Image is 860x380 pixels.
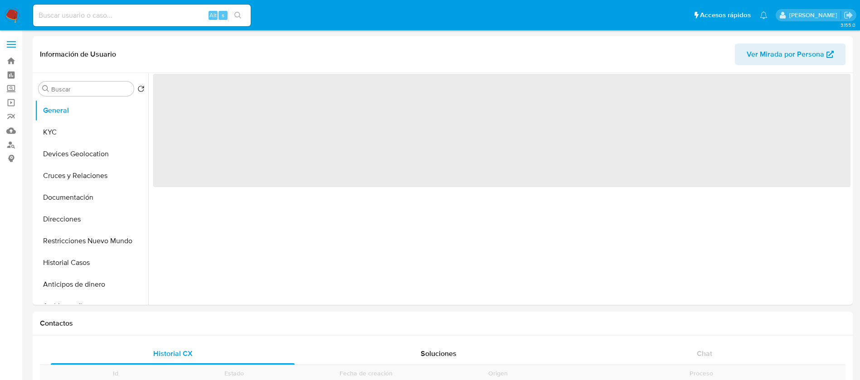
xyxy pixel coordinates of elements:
[228,9,247,22] button: search-icon
[747,43,824,65] span: Ver Mirada por Persona
[222,11,224,19] span: s
[421,348,457,359] span: Soluciones
[153,74,850,187] span: ‌
[844,10,853,20] a: Salir
[35,143,148,165] button: Devices Geolocation
[153,348,193,359] span: Historial CX
[35,274,148,295] button: Anticipos de dinero
[35,230,148,252] button: Restricciones Nuevo Mundo
[700,10,751,20] span: Accesos rápidos
[789,11,841,19] p: alicia.aldreteperez@mercadolibre.com.mx
[42,85,49,92] button: Buscar
[697,348,712,359] span: Chat
[760,11,768,19] a: Notificaciones
[35,252,148,274] button: Historial Casos
[35,121,148,143] button: KYC
[137,85,145,95] button: Volver al orden por defecto
[735,43,845,65] button: Ver Mirada por Persona
[35,295,148,317] button: Archivos adjuntos
[35,208,148,230] button: Direcciones
[35,165,148,187] button: Cruces y Relaciones
[40,50,116,59] h1: Información de Usuario
[209,11,217,19] span: Alt
[40,319,845,328] h1: Contactos
[35,100,148,121] button: General
[33,10,251,21] input: Buscar usuario o caso...
[51,85,130,93] input: Buscar
[35,187,148,208] button: Documentación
